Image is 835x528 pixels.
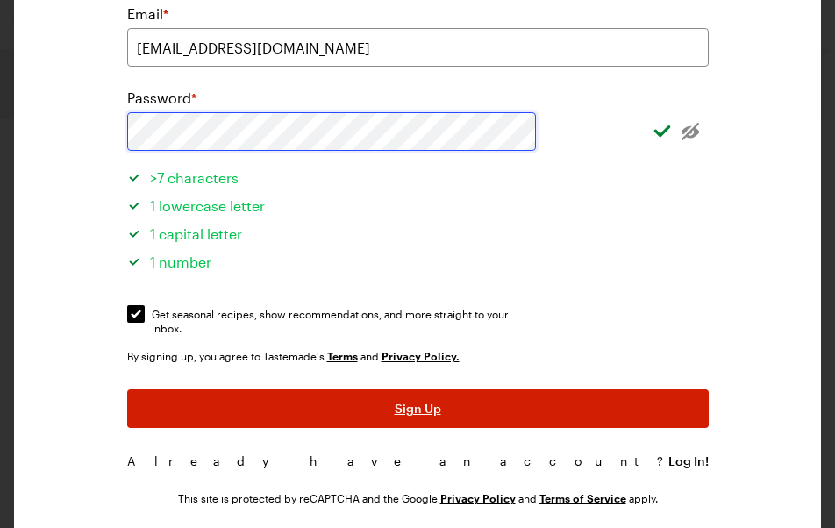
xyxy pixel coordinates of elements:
[539,490,626,505] a: Google Terms of Service
[668,453,709,470] button: Log In!
[150,197,265,214] span: 1 lowercase letter
[395,400,441,417] span: Sign Up
[152,307,537,321] span: Get seasonal recipes, show recommendations, and more straight to your inbox.
[150,169,239,186] span: >7 characters
[382,348,460,363] a: Tastemade Privacy Policy
[150,253,211,270] span: 1 number
[127,453,668,468] span: Already have an account?
[178,491,658,505] div: This site is protected by reCAPTCHA and the Google and apply.
[127,4,168,25] label: Email
[150,225,242,242] span: 1 capital letter
[127,347,709,365] div: By signing up, you agree to Tastemade's and
[127,88,196,109] label: Password
[127,305,145,323] input: Get seasonal recipes, show recommendations, and more straight to your inbox.
[440,490,516,505] a: Google Privacy Policy
[327,348,358,363] a: Tastemade Terms of Service
[127,389,709,428] button: Sign Up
